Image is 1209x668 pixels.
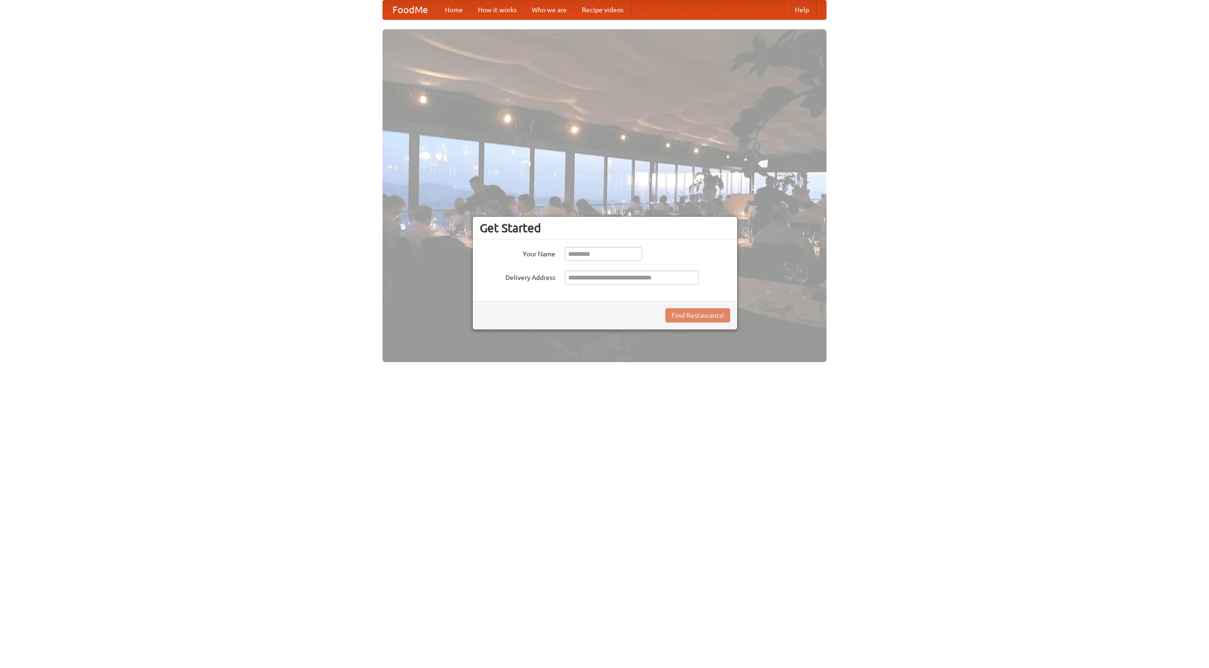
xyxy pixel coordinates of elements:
a: Who we are [524,0,574,19]
button: Find Restaurants! [665,308,730,322]
label: Delivery Address [480,271,555,282]
a: Recipe videos [574,0,631,19]
label: Your Name [480,247,555,259]
a: FoodMe [383,0,437,19]
a: Help [787,0,817,19]
h3: Get Started [480,221,730,235]
a: How it works [470,0,524,19]
a: Home [437,0,470,19]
